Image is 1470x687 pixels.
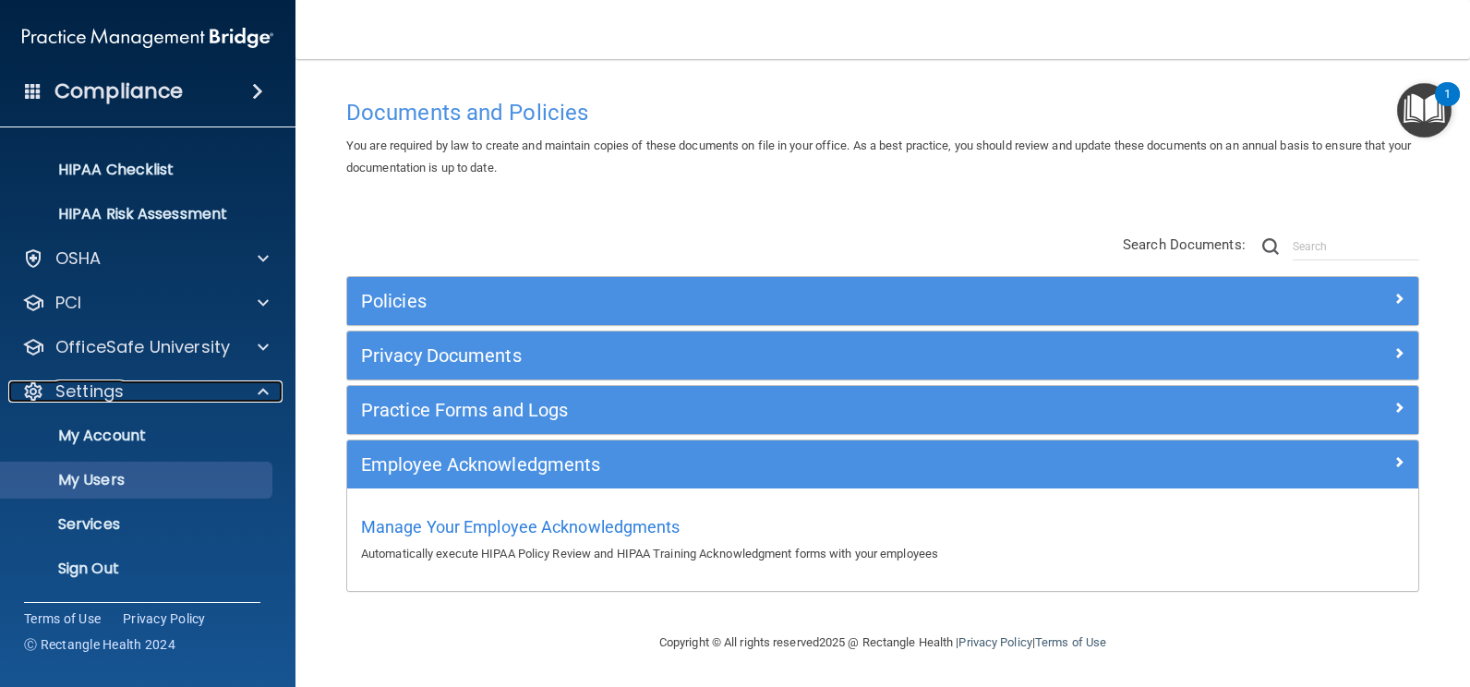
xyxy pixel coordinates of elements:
a: Employee Acknowledgments [361,450,1404,479]
p: My Account [12,427,264,445]
a: Manage Your Employee Acknowledgments [361,522,681,536]
h4: Documents and Policies [346,101,1419,125]
a: Privacy Policy [958,635,1031,649]
p: OSHA [55,247,102,270]
h4: Compliance [54,78,183,104]
a: Terms of Use [1035,635,1106,649]
div: Copyright © All rights reserved 2025 @ Rectangle Health | | [546,613,1220,672]
p: HIPAA Risk Assessment [12,205,264,223]
h5: Privacy Documents [361,345,1137,366]
a: OSHA [22,247,269,270]
h5: Practice Forms and Logs [361,400,1137,420]
span: You are required by law to create and maintain copies of these documents on file in your office. ... [346,139,1411,175]
a: Terms of Use [24,609,101,628]
span: Ⓒ Rectangle Health 2024 [24,635,175,654]
img: PMB logo [22,19,273,56]
input: Search [1293,233,1419,260]
h5: Policies [361,291,1137,311]
p: Automatically execute HIPAA Policy Review and HIPAA Training Acknowledgment forms with your emplo... [361,543,1404,565]
a: Practice Forms and Logs [361,395,1404,425]
button: Open Resource Center, 1 new notification [1397,83,1452,138]
p: PCI [55,292,81,314]
img: ic-search.3b580494.png [1262,238,1279,255]
a: Settings [22,380,269,403]
p: Settings [55,380,124,403]
a: Privacy Policy [123,609,206,628]
a: Privacy Documents [361,341,1404,370]
p: Services [12,515,264,534]
h5: Employee Acknowledgments [361,454,1137,475]
div: 1 [1444,94,1451,118]
a: PCI [22,292,269,314]
p: HIPAA Checklist [12,161,264,179]
p: OfficeSafe University [55,336,230,358]
p: My Users [12,471,264,489]
a: Policies [361,286,1404,316]
p: Sign Out [12,560,264,578]
span: Search Documents: [1123,236,1246,253]
iframe: Drift Widget Chat Controller [1151,556,1448,630]
a: OfficeSafe University [22,336,269,358]
span: Manage Your Employee Acknowledgments [361,517,681,536]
